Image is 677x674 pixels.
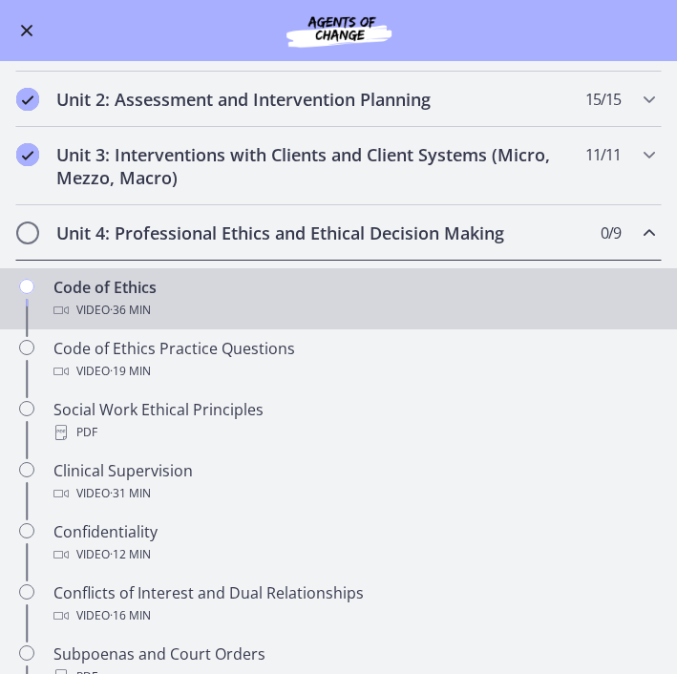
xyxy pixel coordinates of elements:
[53,482,662,505] div: Video
[53,421,662,444] div: PDF
[53,276,662,322] div: Code of Ethics
[110,543,151,566] span: · 12 min
[53,299,662,322] div: Video
[56,221,584,244] h2: Unit 4: Professional Ethics and Ethical Decision Making
[601,221,621,244] span: 0 / 9
[53,543,662,566] div: Video
[56,88,584,111] h2: Unit 2: Assessment and Intervention Planning
[53,337,662,383] div: Code of Ethics Practice Questions
[53,520,662,566] div: Confidentiality
[16,88,39,111] i: Completed
[110,360,151,383] span: · 19 min
[53,459,662,505] div: Clinical Supervision
[16,143,39,166] i: Completed
[53,581,662,627] div: Conflicts of Interest and Dual Relationships
[243,11,434,50] img: Agents of Change
[56,143,584,189] h2: Unit 3: Interventions with Clients and Client Systems (Micro, Mezzo, Macro)
[15,19,38,42] button: Enable menu
[53,360,662,383] div: Video
[53,604,662,627] div: Video
[110,299,151,322] span: · 36 min
[110,482,151,505] span: · 31 min
[110,604,151,627] span: · 16 min
[585,88,621,111] span: 15 / 15
[585,143,621,166] span: 11 / 11
[53,398,662,444] div: Social Work Ethical Principles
